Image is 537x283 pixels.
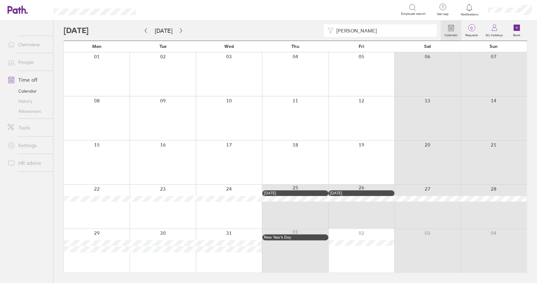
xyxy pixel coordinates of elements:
a: Overview [3,38,53,51]
div: [DATE] [264,191,327,195]
input: Filter by employee [334,25,433,37]
span: Get help [433,12,453,16]
div: [DATE] [330,191,393,195]
span: Mon [92,44,102,49]
span: Fri [359,44,364,49]
span: Thu [291,44,299,49]
a: HR advice [3,157,53,169]
span: Tue [159,44,167,49]
a: Calendar [3,86,53,96]
a: Book [507,20,527,41]
a: Notifications [459,3,480,16]
a: 0Requests [461,20,482,41]
span: 0 [461,26,482,31]
span: Employee search [401,12,426,16]
a: Time off [3,73,53,86]
a: History [3,96,53,106]
span: Wed [225,44,234,49]
label: My holidays [482,32,507,37]
a: My holidays [482,20,507,41]
label: Requests [461,32,482,37]
div: New Year’s Day [264,235,327,240]
button: [DATE] [150,26,177,36]
div: Search [153,7,169,12]
a: Allowances [3,106,53,116]
a: Settings [3,139,53,152]
span: Sat [424,44,431,49]
span: Sun [490,44,498,49]
a: Calendar [441,20,461,41]
a: Tools [3,121,53,134]
span: Notifications [459,13,480,16]
a: People [3,56,53,68]
label: Book [510,32,524,37]
label: Calendar [441,32,461,37]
